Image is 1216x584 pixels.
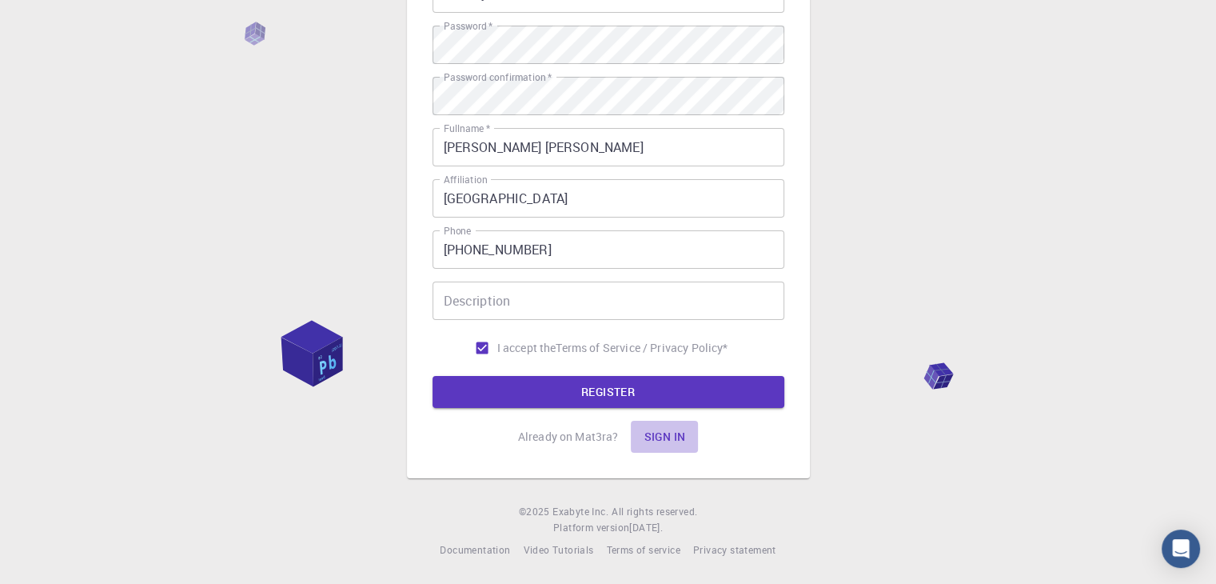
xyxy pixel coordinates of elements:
[693,543,776,556] span: Privacy statement
[556,340,728,356] a: Terms of Service / Privacy Policy*
[556,340,728,356] p: Terms of Service / Privacy Policy *
[523,543,593,556] span: Video Tutorials
[606,542,680,558] a: Terms of service
[552,505,608,518] span: Exabyte Inc.
[497,340,556,356] span: I accept the
[440,542,510,558] a: Documentation
[1162,530,1200,568] div: Open Intercom Messenger
[523,542,593,558] a: Video Tutorials
[444,70,552,84] label: Password confirmation
[444,19,492,33] label: Password
[444,173,487,186] label: Affiliation
[433,376,784,408] button: REGISTER
[693,542,776,558] a: Privacy statement
[519,504,552,520] span: © 2025
[612,504,697,520] span: All rights reserved.
[629,521,663,534] span: [DATE] .
[518,429,619,445] p: Already on Mat3ra?
[440,543,510,556] span: Documentation
[606,543,680,556] span: Terms of service
[444,122,490,135] label: Fullname
[552,504,608,520] a: Exabyte Inc.
[444,224,471,238] label: Phone
[629,520,663,536] a: [DATE].
[553,520,629,536] span: Platform version
[631,421,698,453] button: Sign in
